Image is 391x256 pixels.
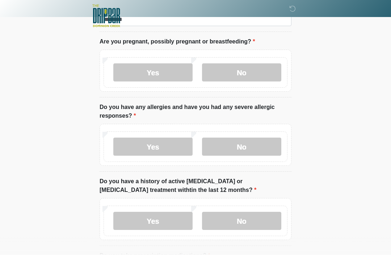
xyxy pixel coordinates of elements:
[202,139,281,157] label: No
[92,5,120,29] img: The DRIPBaR - San Antonio Dominion Creek Logo
[100,38,255,47] label: Are you pregnant, possibly pregnant or breastfeeding?
[100,104,291,121] label: Do you have any allergies and have you had any severe allergic responses?
[100,178,291,196] label: Do you have a history of active [MEDICAL_DATA] or [MEDICAL_DATA] treatment withtin the last 12 mo...
[202,64,281,83] label: No
[113,139,193,157] label: Yes
[113,64,193,83] label: Yes
[202,213,281,231] label: No
[113,213,193,231] label: Yes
